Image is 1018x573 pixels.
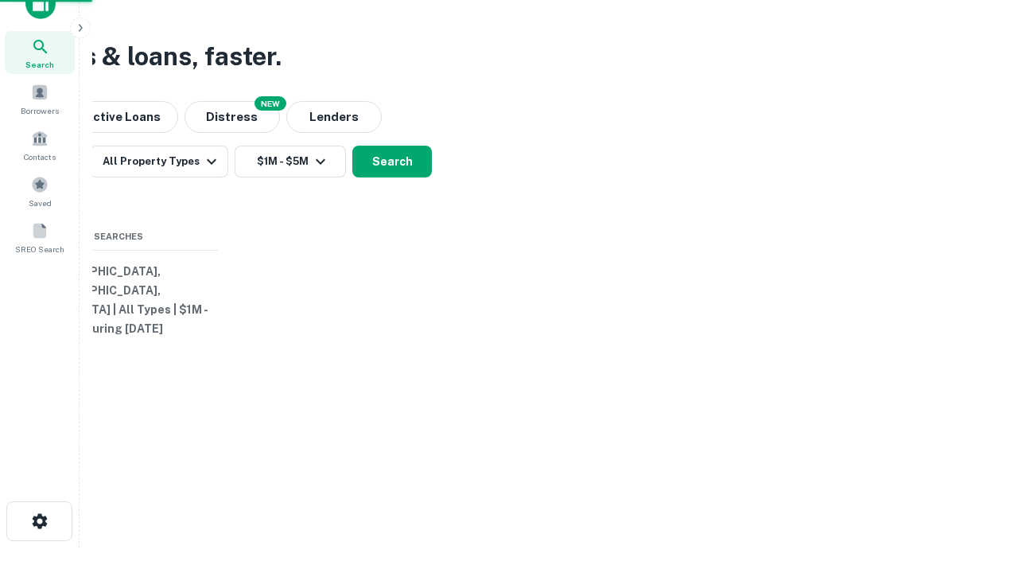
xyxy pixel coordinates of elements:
[5,77,75,120] a: Borrowers
[67,101,178,133] button: Active Loans
[25,58,54,71] span: Search
[286,101,382,133] button: Lenders
[254,96,286,111] div: NEW
[352,146,432,177] button: Search
[21,104,59,117] span: Borrowers
[15,243,64,255] span: SREO Search
[235,146,346,177] button: $1M - $5M
[5,123,75,166] a: Contacts
[185,101,280,133] button: Search distressed loans with lien and other non-mortgage details.
[938,446,1018,522] iframe: Chat Widget
[5,216,75,259] a: SREO Search
[29,197,52,209] span: Saved
[5,170,75,212] a: Saved
[90,146,228,177] button: All Property Types
[24,150,56,163] span: Contacts
[5,31,75,74] a: Search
